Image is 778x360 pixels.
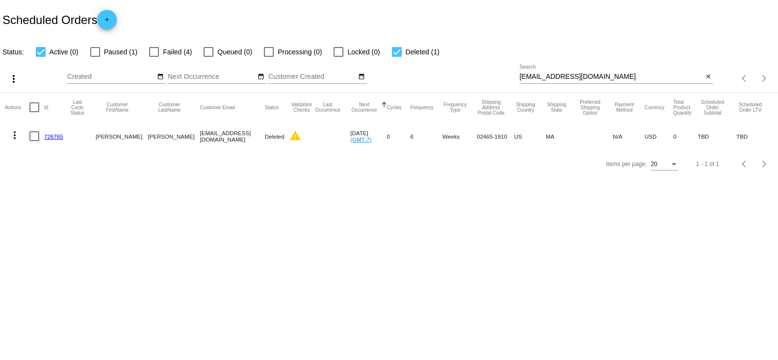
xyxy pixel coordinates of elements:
[50,46,78,58] span: Active (0)
[289,93,314,122] mat-header-cell: Validation Checks
[350,102,378,113] button: Change sorting for NextOccurrenceUtc
[651,161,657,168] span: 20
[735,69,754,88] button: Previous page
[754,154,774,174] button: Next page
[477,99,505,116] button: Change sorting for ShippingPostcode
[217,46,252,58] span: Queued (0)
[705,73,712,81] mat-icon: close
[8,73,20,85] mat-icon: more_vert
[258,73,264,81] mat-icon: date_range
[2,48,24,56] span: Status:
[289,130,301,142] mat-icon: warning
[546,102,568,113] button: Change sorting for ShippingState
[104,46,137,58] span: Paused (1)
[514,102,537,113] button: Change sorting for ShippingCountry
[350,122,387,150] mat-cell: [DATE]
[519,73,703,81] input: Search
[736,102,764,113] button: Change sorting for LifetimeValue
[411,122,442,150] mat-cell: 6
[314,102,341,113] button: Change sorting for LastOccurrenceUtc
[200,104,234,110] button: Change sorting for CustomerEmail
[736,122,773,150] mat-cell: TBD
[278,46,322,58] span: Processing (0)
[696,161,719,168] div: 1 - 1 of 1
[698,99,727,116] button: Change sorting for Subtotal
[148,102,191,113] button: Change sorting for CustomerLastName
[9,129,21,141] mat-icon: more_vert
[387,122,411,150] mat-cell: 0
[477,122,514,150] mat-cell: 02465-1910
[2,10,117,29] h2: Scheduled Orders
[148,122,200,150] mat-cell: [PERSON_NAME]
[96,122,148,150] mat-cell: [PERSON_NAME]
[546,122,576,150] mat-cell: MA
[613,122,645,150] mat-cell: N/A
[347,46,380,58] span: Locked (0)
[168,73,256,81] input: Next Occurrence
[265,133,285,140] span: Deleted
[44,104,48,110] button: Change sorting for Id
[96,102,139,113] button: Change sorting for CustomerFirstName
[606,161,647,168] div: Items per page:
[645,122,674,150] mat-cell: USD
[265,104,279,110] button: Change sorting for Status
[514,122,545,150] mat-cell: US
[268,73,357,81] input: Customer Created
[350,136,371,143] a: (GMT-7)
[735,154,754,174] button: Previous page
[200,122,264,150] mat-cell: [EMAIL_ADDRESS][DOMAIN_NAME]
[163,46,192,58] span: Failed (4)
[703,72,713,82] button: Clear
[613,102,636,113] button: Change sorting for PaymentMethod.Type
[67,73,156,81] input: Created
[101,16,113,28] mat-icon: add
[754,69,774,88] button: Next page
[442,122,477,150] mat-cell: Weeks
[442,102,468,113] button: Change sorting for FrequencyType
[387,104,402,110] button: Change sorting for Cycles
[5,93,29,122] mat-header-cell: Actions
[651,161,678,168] mat-select: Items per page:
[406,46,440,58] span: Deleted (1)
[44,133,63,140] a: 726765
[157,73,164,81] mat-icon: date_range
[358,73,365,81] mat-icon: date_range
[411,104,434,110] button: Change sorting for Frequency
[674,93,698,122] mat-header-cell: Total Product Quantity
[674,122,698,150] mat-cell: 0
[698,122,736,150] mat-cell: TBD
[645,104,665,110] button: Change sorting for CurrencyIso
[68,99,87,116] button: Change sorting for LastProcessingCycleId
[576,99,604,116] button: Change sorting for PreferredShippingOption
